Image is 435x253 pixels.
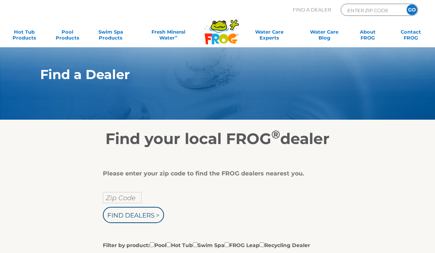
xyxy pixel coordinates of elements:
a: Hot TubProducts [7,29,41,44]
h2: Find your local FROG dealer [29,129,406,148]
a: ContactFROG [394,29,428,44]
a: Swim SpaProducts [94,29,128,44]
sup: ® [271,127,280,141]
input: Find Dealers > [103,207,164,223]
input: Zip Code Form [347,6,396,14]
div: Please enter your zip code to find the FROG dealers nearest you. [103,170,326,177]
input: Filter by product:PoolHot TubSwim SpaFROG LeapRecycling Dealer [150,242,154,247]
a: Fresh MineralWater∞ [137,29,200,44]
a: Water CareExperts [241,29,298,44]
input: Filter by product:PoolHot TubSwim SpaFROG LeapRecycling Dealer [260,242,264,247]
a: AboutFROG [351,29,384,44]
a: Water CareBlog [307,29,341,44]
input: GO [407,4,417,15]
h1: Find a Dealer [40,67,368,82]
input: Filter by product:PoolHot TubSwim SpaFROG LeapRecycling Dealer [166,242,171,247]
label: Filter by product: Pool Hot Tub Swim Spa FROG Leap Recycling Dealer [103,241,310,249]
sup: ∞ [175,34,177,38]
p: Find A Dealer [293,4,331,16]
input: Filter by product:PoolHot TubSwim SpaFROG LeapRecycling Dealer [225,242,229,247]
a: PoolProducts [51,29,84,44]
input: Filter by product:PoolHot TubSwim SpaFROG LeapRecycling Dealer [193,242,198,247]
